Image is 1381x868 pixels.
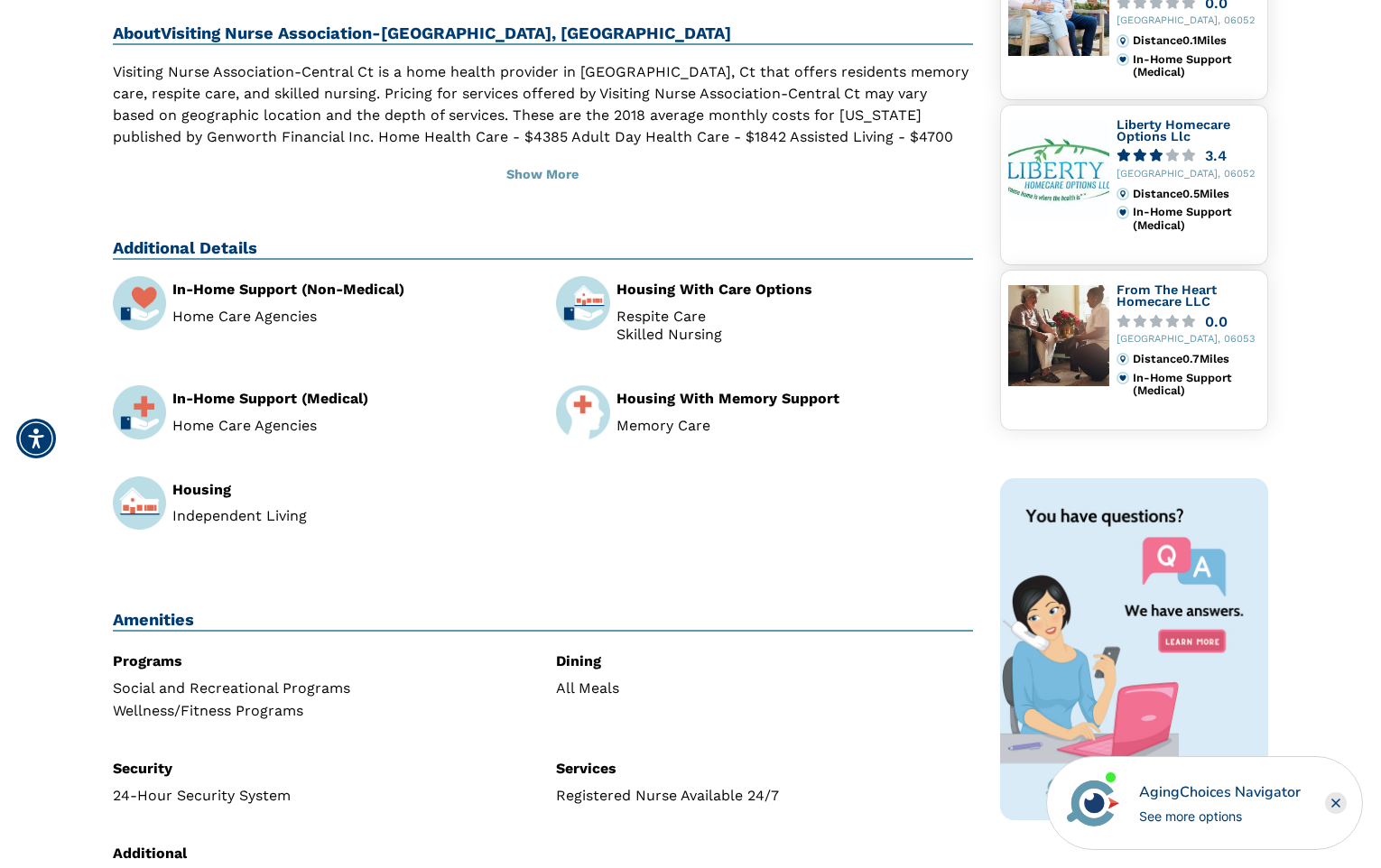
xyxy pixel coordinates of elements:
[113,654,529,669] div: Programs
[1117,169,1261,180] div: [GEOGRAPHIC_DATA], 06052
[113,789,529,803] div: 24-Hour Security System
[1117,15,1261,27] div: [GEOGRAPHIC_DATA], 06052
[1205,149,1227,162] div: 3.4
[113,155,973,195] button: Show More
[172,282,529,297] div: In-Home Support (Non-Medical)
[1133,188,1260,200] div: Distance 0.5 Miles
[113,23,973,45] h2: About Visiting Nurse Association-[GEOGRAPHIC_DATA], [GEOGRAPHIC_DATA]
[172,509,529,523] li: Independent Living
[616,328,973,342] li: Skilled Nursing
[1117,34,1129,47] img: distance.svg
[556,681,972,696] div: All Meals
[1117,188,1129,200] img: distance.svg
[172,483,529,497] div: Housing
[1133,34,1260,47] div: Distance 0.1 Miles
[556,762,972,776] div: Services
[1000,478,1269,820] img: You have questions? We have answers. AgingAnswers.
[556,789,972,803] div: Registered Nurse Available 24/7
[1205,315,1228,328] div: 0.0
[1117,206,1129,218] img: primary.svg
[1133,206,1260,232] div: In-Home Support (Medical)
[113,846,529,861] div: Additional
[172,392,529,406] div: In-Home Support (Medical)
[616,419,973,433] li: Memory Care
[1133,372,1260,398] div: In-Home Support (Medical)
[172,309,529,324] li: Home Care Agencies
[1117,334,1261,346] div: [GEOGRAPHIC_DATA], 06053
[1117,149,1261,162] a: 3.4
[172,419,529,433] li: Home Care Agencies
[1117,282,1217,309] a: From The Heart Homecare LLC
[1117,353,1129,365] img: distance.svg
[1117,53,1129,66] img: primary.svg
[616,282,973,297] div: Housing With Care Options
[1133,53,1260,79] div: In-Home Support (Medical)
[113,704,529,718] div: Wellness/Fitness Programs
[1133,353,1260,365] div: Distance 0.7 Miles
[1325,792,1347,814] div: Close
[1117,372,1129,384] img: primary.svg
[113,238,973,260] h2: Additional Details
[1139,807,1301,826] div: See more options
[113,61,973,191] p: Visiting Nurse Association-Central Ct is a home health provider in [GEOGRAPHIC_DATA], Ct that off...
[1117,117,1230,144] a: Liberty Homecare Options Llc
[1117,315,1261,328] a: 0.0
[113,681,529,696] div: Social and Recreational Programs
[1139,781,1301,803] div: AgingChoices Navigator
[616,392,973,406] div: Housing With Memory Support
[556,654,972,669] div: Dining
[616,309,973,324] li: Respite Care
[113,610,973,632] h2: Amenities
[16,419,56,458] div: Accessibility Menu
[1062,772,1124,834] img: avatar
[113,762,529,776] div: Security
